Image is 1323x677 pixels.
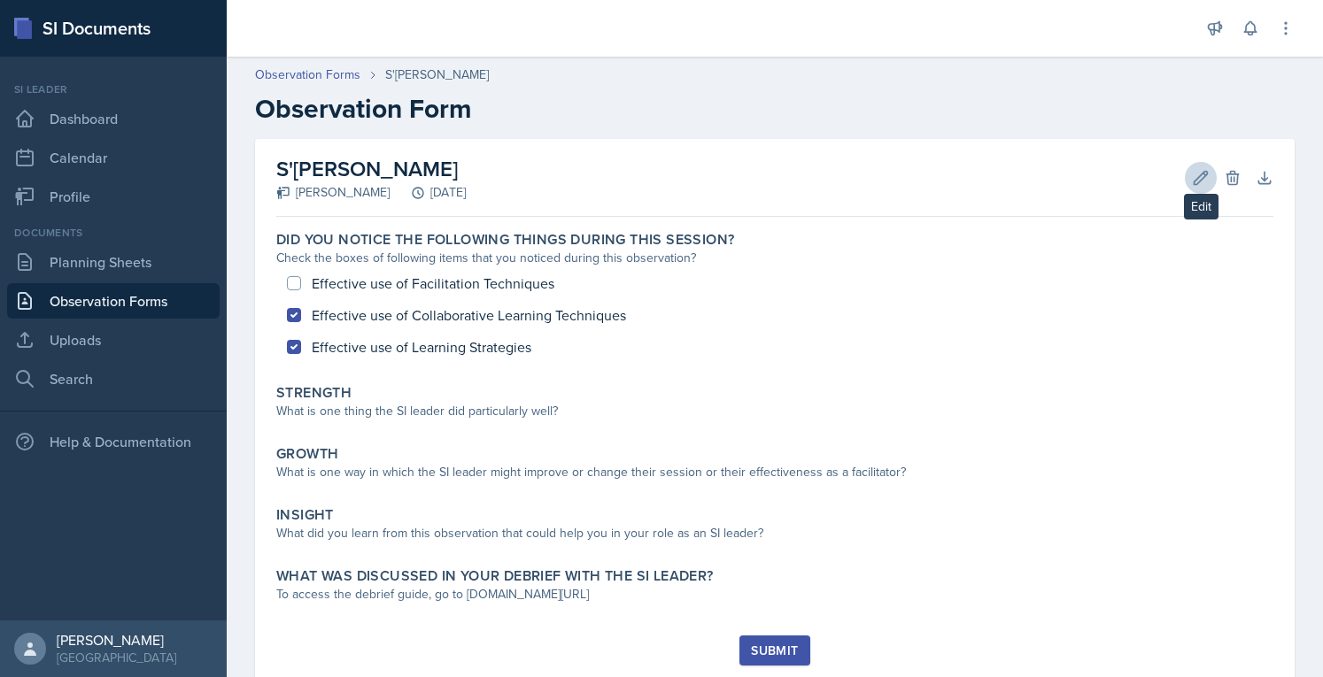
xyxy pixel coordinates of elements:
[255,93,1295,125] h2: Observation Form
[390,183,466,202] div: [DATE]
[7,225,220,241] div: Documents
[7,179,220,214] a: Profile
[7,244,220,280] a: Planning Sheets
[276,445,338,463] label: Growth
[1185,162,1217,194] button: Edit
[751,643,798,658] div: Submit
[276,384,352,402] label: Strength
[57,631,176,649] div: [PERSON_NAME]
[7,424,220,459] div: Help & Documentation
[276,585,1273,604] div: To access the debrief guide, go to [DOMAIN_NAME][URL]
[276,506,334,524] label: Insight
[7,283,220,319] a: Observation Forms
[276,567,714,585] label: What was discussed in your debrief with the SI Leader?
[7,81,220,97] div: Si leader
[276,463,1273,481] div: What is one way in which the SI leader might improve or change their session or their effectivene...
[7,140,220,175] a: Calendar
[276,249,1273,267] div: Check the boxes of following items that you noticed during this observation?
[255,65,360,84] a: Observation Forms
[276,524,1273,542] div: What did you learn from this observation that could help you in your role as an SI leader?
[57,649,176,666] div: [GEOGRAPHIC_DATA]
[7,361,220,396] a: Search
[7,322,220,358] a: Uploads
[7,101,220,136] a: Dashboard
[276,402,1273,420] div: What is one thing the SI leader did particularly well?
[385,65,489,84] div: S'[PERSON_NAME]
[276,153,466,185] h2: S'[PERSON_NAME]
[276,183,390,202] div: [PERSON_NAME]
[739,635,809,665] button: Submit
[276,231,734,249] label: Did you notice the following things during this session?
